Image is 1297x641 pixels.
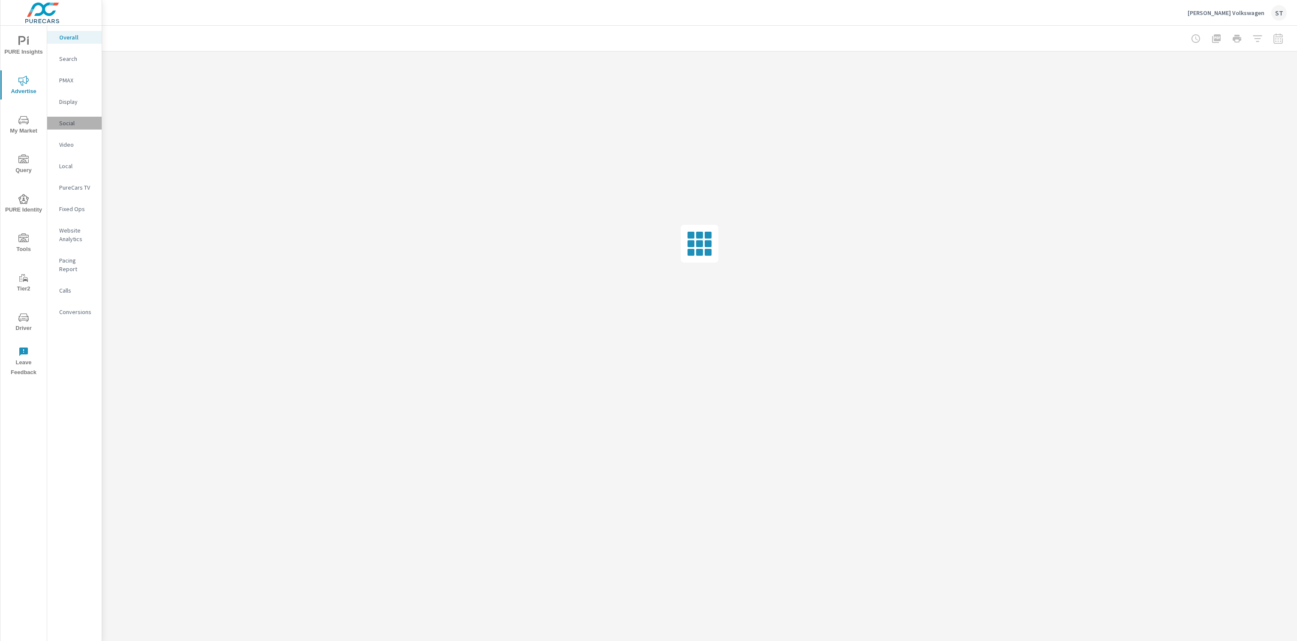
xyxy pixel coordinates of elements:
[3,273,44,294] span: Tier2
[47,305,102,318] div: Conversions
[1188,9,1264,17] p: [PERSON_NAME] Volkswagen
[59,97,95,106] p: Display
[1271,5,1287,21] div: ST
[59,140,95,149] p: Video
[3,347,44,378] span: Leave Feedback
[59,183,95,192] p: PureCars TV
[47,160,102,172] div: Local
[3,36,44,57] span: PURE Insights
[0,26,47,381] div: nav menu
[59,162,95,170] p: Local
[47,284,102,297] div: Calls
[59,308,95,316] p: Conversions
[3,154,44,175] span: Query
[47,74,102,87] div: PMAX
[47,254,102,275] div: Pacing Report
[59,205,95,213] p: Fixed Ops
[59,226,95,243] p: Website Analytics
[59,54,95,63] p: Search
[59,286,95,295] p: Calls
[3,312,44,333] span: Driver
[59,256,95,273] p: Pacing Report
[47,203,102,215] div: Fixed Ops
[3,76,44,97] span: Advertise
[3,115,44,136] span: My Market
[47,95,102,108] div: Display
[47,52,102,65] div: Search
[3,194,44,215] span: PURE Identity
[3,233,44,254] span: Tools
[47,181,102,194] div: PureCars TV
[59,76,95,85] p: PMAX
[59,119,95,127] p: Social
[47,224,102,245] div: Website Analytics
[47,138,102,151] div: Video
[47,31,102,44] div: Overall
[47,117,102,130] div: Social
[59,33,95,42] p: Overall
